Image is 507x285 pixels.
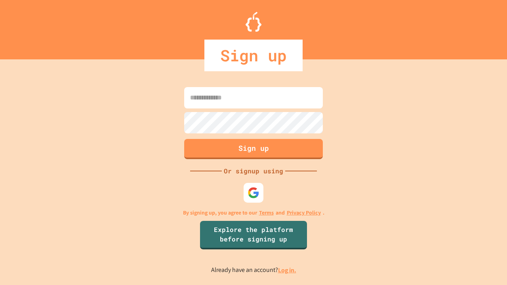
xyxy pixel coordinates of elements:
[211,265,296,275] p: Already have an account?
[184,139,323,159] button: Sign up
[278,266,296,274] a: Log in.
[222,166,285,176] div: Or signup using
[287,209,321,217] a: Privacy Policy
[259,209,274,217] a: Terms
[248,187,259,199] img: google-icon.svg
[183,209,324,217] p: By signing up, you agree to our and .
[204,40,303,71] div: Sign up
[200,221,307,249] a: Explore the platform before signing up
[246,12,261,32] img: Logo.svg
